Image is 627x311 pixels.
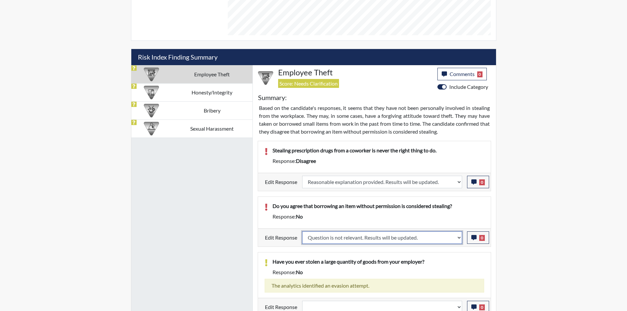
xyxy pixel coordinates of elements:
h5: Risk Index Finding Summary [131,49,496,65]
img: CATEGORY%20ICON-11.a5f294f4.png [144,85,159,100]
span: 0 [479,179,485,185]
span: disagree [296,158,316,164]
label: Edit Response [265,176,297,188]
div: Response: [268,157,489,165]
div: Response: [268,268,489,276]
span: Comments [450,71,475,77]
label: Edit Response [265,231,297,244]
p: Have you ever stolen a large quantity of goods from your employer? [273,258,484,266]
div: Update the test taker's response, the change might impact the score [297,231,467,244]
img: CATEGORY%20ICON-23.dd685920.png [144,121,159,136]
p: Do you agree that borrowing an item without permission is considered stealing? [273,202,484,210]
p: Based on the candidate's responses, it seems that they have not been personally involved in steal... [259,104,490,136]
td: Honesty/Integrity [171,83,252,101]
span: Score: Needs Clarification [278,79,339,88]
p: Stealing prescription drugs from a coworker is never the right thing to do. [273,146,484,154]
td: Employee Theft [171,65,252,83]
img: CATEGORY%20ICON-07.58b65e52.png [258,70,273,86]
span: no [296,213,303,220]
label: Include Category [449,83,488,91]
button: 0 [467,176,489,188]
img: CATEGORY%20ICON-07.58b65e52.png [144,67,159,82]
span: 0 [479,304,485,310]
td: Bribery [171,101,252,119]
h5: Summary: [258,93,287,101]
div: Update the test taker's response, the change might impact the score [297,176,467,188]
span: 0 [479,235,485,241]
td: Sexual Harassment [171,119,252,138]
button: Comments0 [437,68,487,80]
img: CATEGORY%20ICON-03.c5611939.png [144,103,159,118]
h4: Employee Theft [278,68,432,77]
div: The analytics identified an evasion attempt. [265,279,484,293]
span: no [296,269,303,275]
div: Response: [268,213,489,220]
span: 0 [477,71,483,77]
button: 0 [467,231,489,244]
